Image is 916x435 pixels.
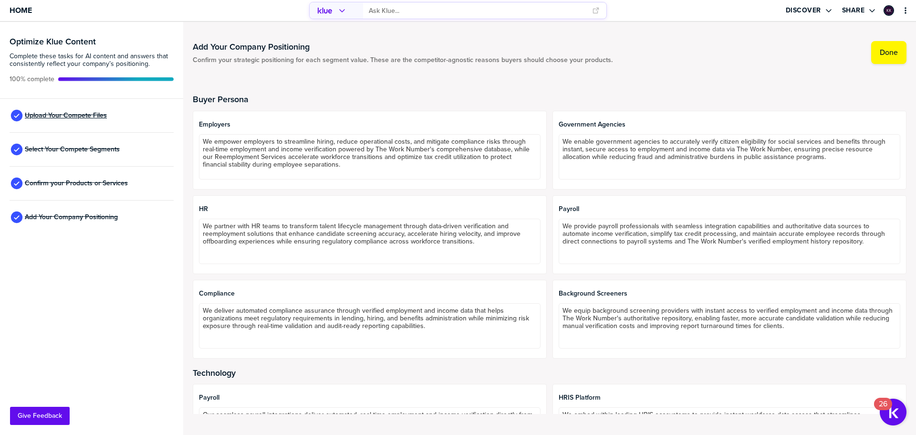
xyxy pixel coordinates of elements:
[25,180,128,187] span: Confirm your Products or Services
[193,368,906,378] h2: Technology
[25,213,118,221] span: Add Your Company Positioning
[884,5,894,16] div: Kristen Kalz
[880,48,898,57] label: Done
[885,6,893,15] img: 077a92782e7785b2d0ad9bd98defbe06-sml.png
[199,219,541,264] textarea: We partner with HR teams to transform talent lifecycle management through data-driven verificatio...
[559,205,900,213] span: Payroll
[199,394,541,402] span: Payroll
[10,6,32,14] span: Home
[883,4,895,17] a: Edit Profile
[199,121,541,128] span: Employers
[25,112,107,119] span: Upload Your Compete Files
[559,219,900,264] textarea: We provide payroll professionals with seamless integration capabilities and authoritative data so...
[559,121,900,128] span: Government Agencies
[193,56,613,64] span: Confirm your strategic positioning for each segment value. These are the competitor-agnostic reas...
[10,53,174,68] span: Complete these tasks for AI content and answers that consistently reflect your company’s position...
[199,134,541,180] textarea: We empower employers to streamline hiring, reduce operational costs, and mitigate compliance risk...
[199,205,541,213] span: HR
[559,290,900,297] span: Background Screeners
[25,146,120,153] span: Select Your Compete Segments
[193,41,613,53] h1: Add Your Company Positioning
[199,303,541,349] textarea: We deliver automated compliance assurance through verified employment and income data that helps ...
[10,407,70,425] button: Give Feedback
[193,95,906,104] h2: Buyer Persona
[199,290,541,297] span: Compliance
[559,394,900,402] span: HRIS Platform
[842,6,865,15] label: Share
[879,404,887,416] div: 26
[10,75,54,83] span: Active
[369,3,586,19] input: Ask Klue...
[10,37,174,46] h3: Optimize Klue Content
[559,134,900,180] textarea: We enable government agencies to accurately verify citizen eligibility for social services and be...
[559,303,900,349] textarea: We equip background screening providers with instant access to verified employment and income dat...
[880,399,906,425] button: Open Resource Center, 26 new notifications
[786,6,821,15] label: Discover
